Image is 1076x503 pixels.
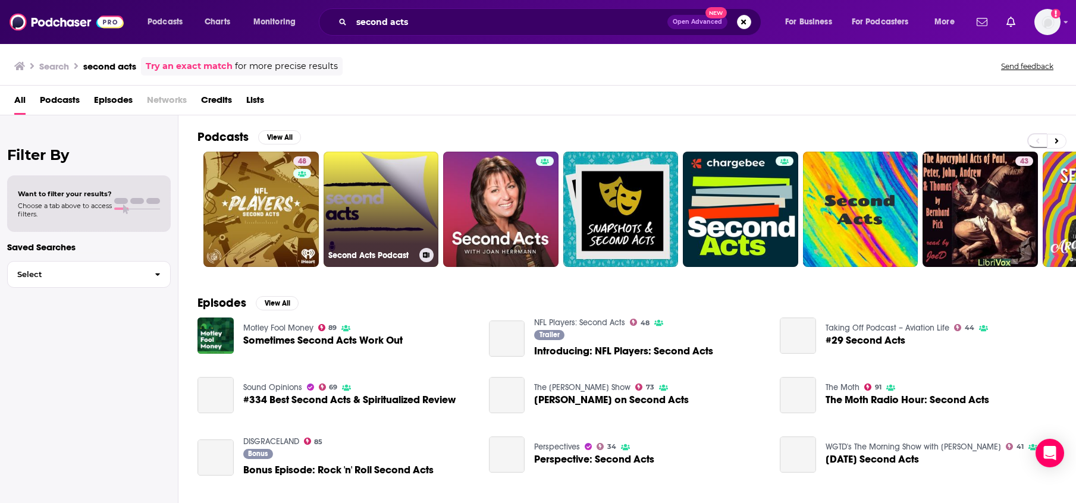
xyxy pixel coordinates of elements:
[489,377,525,413] a: David Brooks on Second Acts
[235,59,338,73] span: for more precise results
[673,19,722,25] span: Open Advanced
[319,383,338,391] a: 69
[926,12,970,32] button: open menu
[248,450,268,457] span: Bonus
[318,324,337,331] a: 89
[10,11,124,33] img: Podchaser - Follow, Share and Rate Podcasts
[826,454,919,464] span: [DATE] Second Acts
[844,12,926,32] button: open menu
[780,436,816,473] a: 7/5/21 Second Acts
[197,317,234,354] img: Sometimes Second Acts Work Out
[1006,443,1024,450] a: 41
[1002,12,1020,32] a: Show notifications dropdown
[489,320,525,357] a: Introducing: NFL Players: Second Acts
[954,324,974,331] a: 44
[324,152,439,267] a: Second Acts Podcast
[293,156,311,166] a: 48
[203,152,319,267] a: 48
[256,296,299,310] button: View All
[826,335,905,345] span: #29 Second Acts
[328,250,415,260] h3: Second Acts Podcast
[314,439,322,445] span: 85
[826,395,989,405] span: The Moth Radio Hour: Second Acts
[39,61,69,72] h3: Search
[972,12,992,32] a: Show notifications dropdown
[826,323,949,333] a: Taking Off Podcast – Aviation Life
[635,383,654,391] a: 73
[630,319,650,326] a: 48
[539,331,560,338] span: Trailer
[139,12,198,32] button: open menu
[1051,9,1061,18] svg: Add a profile image
[489,436,525,473] a: Perspective: Second Acts
[1034,9,1061,35] span: Logged in as cmand-c
[997,61,1057,71] button: Send feedback
[243,335,403,345] span: Sometimes Second Acts Work Out
[8,271,145,278] span: Select
[852,14,909,30] span: For Podcasters
[40,90,80,115] a: Podcasts
[205,14,230,30] span: Charts
[534,395,689,405] a: David Brooks on Second Acts
[304,438,323,445] a: 85
[534,395,689,405] span: [PERSON_NAME] on Second Acts
[826,382,859,392] a: The Moth
[597,443,616,450] a: 34
[329,385,337,390] span: 69
[1015,156,1033,166] a: 43
[197,377,234,413] a: #334 Best Second Acts & Spiritualized Review
[258,130,301,144] button: View All
[146,59,233,73] a: Try an exact match
[197,130,301,144] a: PodcastsView All
[197,295,299,310] a: EpisodesView All
[705,7,727,18] span: New
[1036,439,1064,467] div: Open Intercom Messenger
[245,12,311,32] button: open menu
[534,454,654,464] a: Perspective: Second Acts
[18,202,112,218] span: Choose a tab above to access filters.
[243,465,434,475] a: Bonus Episode: Rock 'n' Roll Second Acts
[534,442,580,452] a: Perspectives
[646,385,654,390] span: 73
[667,15,727,29] button: Open AdvancedNew
[243,323,313,333] a: Motley Fool Money
[864,383,881,391] a: 91
[780,377,816,413] a: The Moth Radio Hour: Second Acts
[330,8,773,36] div: Search podcasts, credits, & more...
[7,241,171,253] p: Saved Searches
[328,325,337,331] span: 89
[197,130,249,144] h2: Podcasts
[1017,444,1024,449] span: 41
[246,90,264,115] a: Lists
[201,90,232,115] a: Credits
[934,14,955,30] span: More
[197,439,234,476] a: Bonus Episode: Rock 'n' Roll Second Acts
[923,152,1038,267] a: 43
[94,90,133,115] a: Episodes
[298,156,306,168] span: 48
[607,444,616,449] span: 34
[253,14,296,30] span: Monitoring
[534,317,625,328] a: NFL Players: Second Acts
[1034,9,1061,35] button: Show profile menu
[785,14,832,30] span: For Business
[18,190,112,198] span: Want to filter your results?
[534,346,713,356] a: Introducing: NFL Players: Second Acts
[243,395,456,405] a: #334 Best Second Acts & Spiritualized Review
[197,295,246,310] h2: Episodes
[875,385,881,390] span: 91
[826,454,919,464] a: 7/5/21 Second Acts
[14,90,26,115] a: All
[147,90,187,115] span: Networks
[780,317,816,354] a: #29 Second Acts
